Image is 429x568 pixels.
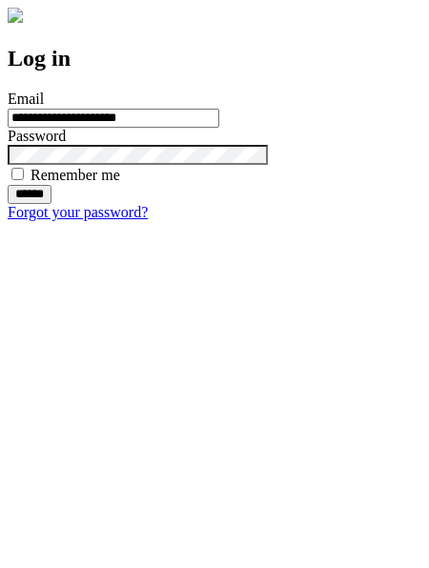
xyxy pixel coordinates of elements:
h2: Log in [8,46,421,71]
a: Forgot your password? [8,204,148,220]
label: Remember me [31,167,120,183]
label: Password [8,128,66,144]
label: Email [8,91,44,107]
img: logo-4e3dc11c47720685a147b03b5a06dd966a58ff35d612b21f08c02c0306f2b779.png [8,8,23,23]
